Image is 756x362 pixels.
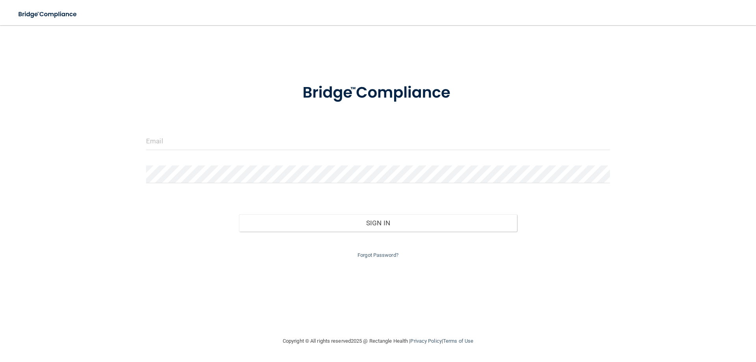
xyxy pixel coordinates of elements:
[239,214,517,232] button: Sign In
[146,132,610,150] input: Email
[12,6,84,22] img: bridge_compliance_login_screen.278c3ca4.svg
[443,338,473,344] a: Terms of Use
[234,329,522,354] div: Copyright © All rights reserved 2025 @ Rectangle Health | |
[358,252,398,258] a: Forgot Password?
[286,72,470,113] img: bridge_compliance_login_screen.278c3ca4.svg
[410,338,441,344] a: Privacy Policy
